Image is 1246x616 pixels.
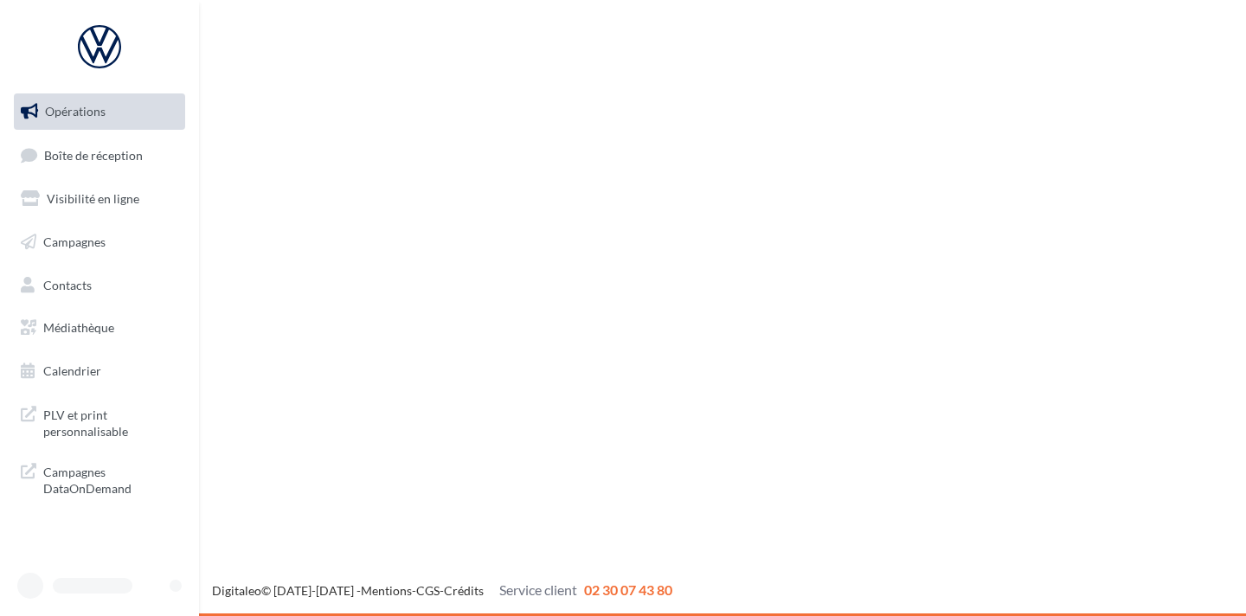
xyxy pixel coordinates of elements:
[43,320,114,335] span: Médiathèque
[444,583,484,598] a: Crédits
[10,267,189,304] a: Contacts
[43,363,101,378] span: Calendrier
[10,396,189,447] a: PLV et print personnalisable
[361,583,412,598] a: Mentions
[44,147,143,162] span: Boîte de réception
[212,583,261,598] a: Digitaleo
[10,181,189,217] a: Visibilité en ligne
[10,310,189,346] a: Médiathèque
[10,224,189,260] a: Campagnes
[212,583,672,598] span: © [DATE]-[DATE] - - -
[10,453,189,504] a: Campagnes DataOnDemand
[43,234,106,249] span: Campagnes
[47,191,139,206] span: Visibilité en ligne
[45,104,106,119] span: Opérations
[10,137,189,174] a: Boîte de réception
[43,460,178,497] span: Campagnes DataOnDemand
[10,93,189,130] a: Opérations
[499,581,577,598] span: Service client
[43,403,178,440] span: PLV et print personnalisable
[584,581,672,598] span: 02 30 07 43 80
[416,583,440,598] a: CGS
[43,277,92,292] span: Contacts
[10,353,189,389] a: Calendrier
